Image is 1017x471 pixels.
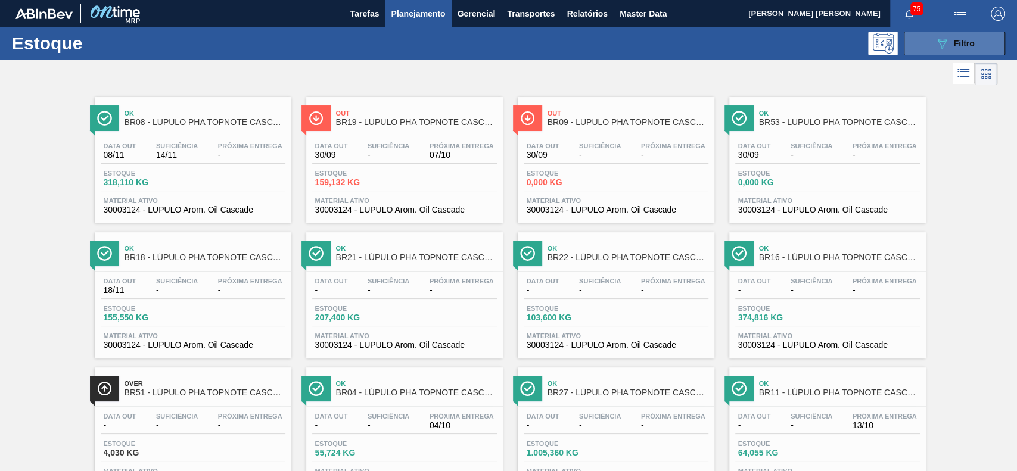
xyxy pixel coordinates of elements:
[125,388,285,397] span: BR51 - LÚPULO PHA TOPNOTE CASCADE
[458,7,496,21] span: Gerencial
[336,110,497,117] span: Out
[853,421,917,430] span: 13/10
[527,277,559,285] span: Data out
[315,178,399,187] span: 159,132 KG
[991,7,1005,21] img: Logout
[738,286,771,295] span: -
[315,313,399,322] span: 207,400 KG
[548,380,708,387] span: Ok
[759,253,920,262] span: BR16 - LÚPULO PHA TOPNOTE CASCADE
[738,170,822,177] span: Estoque
[759,245,920,252] span: Ok
[738,448,822,457] span: 64,055 KG
[954,39,975,48] span: Filtro
[641,277,705,285] span: Próxima Entrega
[738,305,822,312] span: Estoque
[791,286,832,295] span: -
[738,413,771,420] span: Data out
[548,253,708,262] span: BR22 - LÚPULO PHA TOPNOTE CASCADE
[297,88,509,223] a: ÍconeOutBR19 - LÚPULO PHA TOPNOTE CASCADEData out30/09Suficiência-Próxima Entrega07/10Estoque159,...
[738,421,771,430] span: -
[430,277,494,285] span: Próxima Entrega
[315,197,494,204] span: Material ativo
[520,381,535,396] img: Ícone
[104,332,282,339] span: Material ativo
[336,253,497,262] span: BR21 - LÚPULO PHA TOPNOTE CASCADE
[527,448,610,457] span: 1.005,360 KG
[309,111,324,126] img: Ícone
[336,388,497,397] span: BR04 - LÚPULO PHA TOPNOTE CASCADE
[579,421,621,430] span: -
[527,170,610,177] span: Estoque
[527,413,559,420] span: Data out
[309,246,324,261] img: Ícone
[527,421,559,430] span: -
[430,413,494,420] span: Próxima Entrega
[641,421,705,430] span: -
[104,421,136,430] span: -
[853,151,917,160] span: -
[218,151,282,160] span: -
[125,253,285,262] span: BR18 - LÚPULO PHA TOPNOTE CASCADE
[336,380,497,387] span: Ok
[738,341,917,350] span: 30003124 - LUPULO Arom. Oil Cascade
[156,421,198,430] span: -
[868,32,898,55] div: Pogramando: nenhum usuário selecionado
[156,151,198,160] span: 14/11
[156,413,198,420] span: Suficiência
[315,286,348,295] span: -
[156,277,198,285] span: Suficiência
[759,118,920,127] span: BR53 - LÚPULO PHA TOPNOTE CASCADE
[104,205,282,214] span: 30003124 - LUPULO Arom. Oil Cascade
[368,286,409,295] span: -
[315,151,348,160] span: 30/09
[641,142,705,149] span: Próxima Entrega
[368,142,409,149] span: Suficiência
[315,448,399,457] span: 55,724 KG
[527,205,705,214] span: 30003124 - LUPULO Arom. Oil Cascade
[156,286,198,295] span: -
[86,88,297,223] a: ÍconeOkBR08 - LÚPULO PHA TOPNOTE CASCADEData out08/11Suficiência14/11Próxima Entrega-Estoque318,1...
[509,223,720,358] a: ÍconeOkBR22 - LÚPULO PHA TOPNOTE CASCADEData out-Suficiência-Próxima Entrega-Estoque103,600 KGMat...
[104,178,187,187] span: 318,110 KG
[104,197,282,204] span: Material ativo
[309,381,324,396] img: Ícone
[97,111,112,126] img: Ícone
[791,142,832,149] span: Suficiência
[315,341,494,350] span: 30003124 - LUPULO Arom. Oil Cascade
[641,286,705,295] span: -
[104,448,187,457] span: 4,030 KG
[125,380,285,387] span: Over
[579,151,621,160] span: -
[548,118,708,127] span: BR09 - LÚPULO PHA TOPNOTE CASCADE
[218,142,282,149] span: Próxima Entrega
[336,245,497,252] span: Ok
[527,440,610,447] span: Estoque
[527,151,559,160] span: 30/09
[853,142,917,149] span: Próxima Entrega
[910,2,923,15] span: 75
[738,205,917,214] span: 30003124 - LUPULO Arom. Oil Cascade
[507,7,555,21] span: Transportes
[350,7,380,21] span: Tarefas
[527,286,559,295] span: -
[732,381,747,396] img: Ícone
[104,413,136,420] span: Data out
[527,313,610,322] span: 103,600 KG
[738,440,822,447] span: Estoque
[732,111,747,126] img: Ícone
[904,32,1005,55] button: Filtro
[548,388,708,397] span: BR27 - LÚPULO PHA TOPNOTE CASCADE
[527,305,610,312] span: Estoque
[315,332,494,339] span: Material ativo
[315,277,348,285] span: Data out
[156,142,198,149] span: Suficiência
[791,421,832,430] span: -
[430,142,494,149] span: Próxima Entrega
[579,413,621,420] span: Suficiência
[104,286,136,295] span: 18/11
[791,151,832,160] span: -
[368,413,409,420] span: Suficiência
[430,286,494,295] span: -
[336,118,497,127] span: BR19 - LÚPULO PHA TOPNOTE CASCADE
